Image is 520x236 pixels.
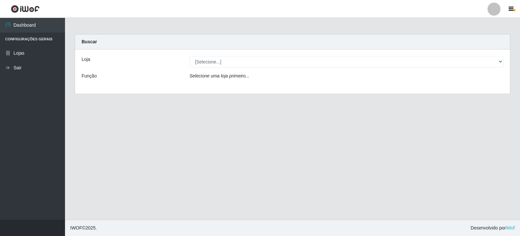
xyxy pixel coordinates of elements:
[70,225,97,231] span: © 2025 .
[189,73,249,78] i: Selecione uma loja primeiro...
[471,225,515,231] span: Desenvolvido por
[70,225,82,230] span: IWOF
[82,56,90,63] label: Loja
[11,5,40,13] img: CoreUI Logo
[82,73,97,79] label: Função
[506,225,515,230] a: iWof
[82,39,97,44] strong: Buscar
